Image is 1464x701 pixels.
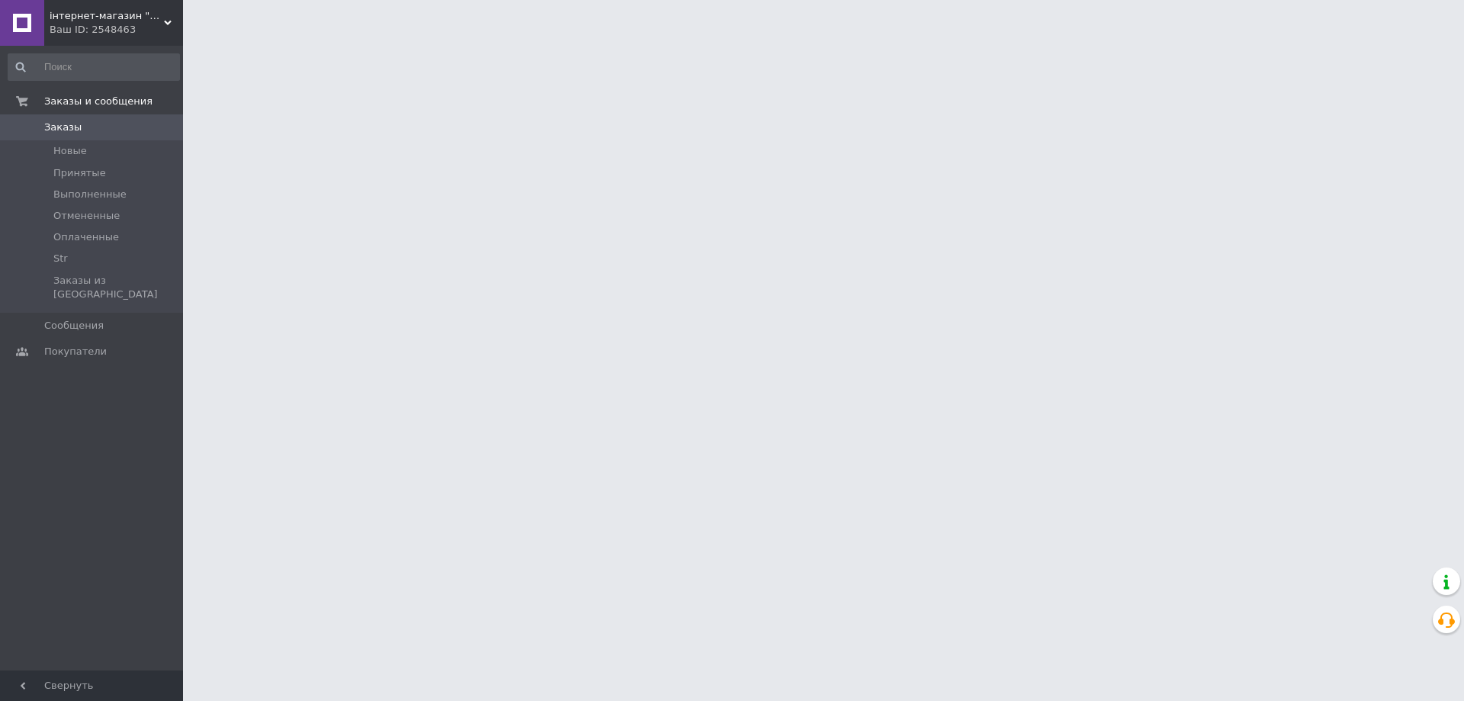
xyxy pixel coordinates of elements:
[53,252,68,265] span: Str
[53,144,87,158] span: Новые
[50,23,183,37] div: Ваш ID: 2548463
[8,53,180,81] input: Поиск
[50,9,164,23] span: інтернет-магазин "Ремонтируем Сами"
[53,274,178,301] span: Заказы из [GEOGRAPHIC_DATA]
[53,188,127,201] span: Выполненные
[44,121,82,134] span: Заказы
[44,95,152,108] span: Заказы и сообщения
[53,230,119,244] span: Оплаченные
[53,166,106,180] span: Принятые
[44,319,104,333] span: Сообщения
[53,209,120,223] span: Отмененные
[44,345,107,359] span: Покупатели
